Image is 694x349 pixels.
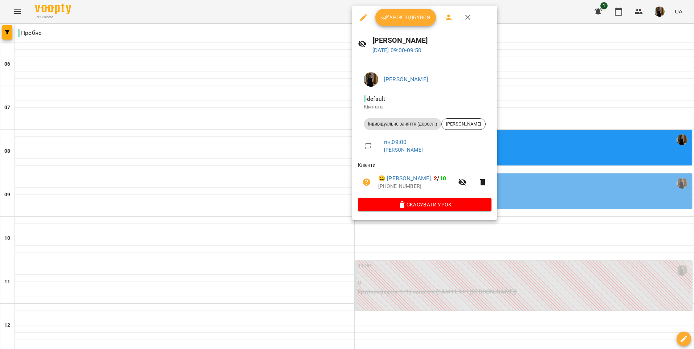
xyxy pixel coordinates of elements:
[384,139,407,145] a: пн , 09:00
[442,121,485,127] span: [PERSON_NAME]
[375,9,436,26] button: Урок відбувся
[441,118,486,130] div: [PERSON_NAME]
[364,72,378,87] img: 283d04c281e4d03bc9b10f0e1c453e6b.jpg
[384,76,428,83] a: [PERSON_NAME]
[364,121,441,127] span: Індивідуальне заняття (дорослі)
[434,175,437,182] span: 2
[372,47,422,54] a: [DATE] 09:00-09:50
[364,103,486,111] p: Кімната
[364,200,486,209] span: Скасувати Урок
[381,13,430,22] span: Урок відбувся
[434,175,446,182] b: /
[378,183,454,190] p: [PHONE_NUMBER]
[372,35,491,46] h6: [PERSON_NAME]
[440,175,446,182] span: 10
[364,95,387,102] span: - default
[358,161,491,198] ul: Клієнти
[378,174,431,183] a: 😀 [PERSON_NAME]
[358,173,375,191] button: Візит ще не сплачено. Додати оплату?
[358,198,491,211] button: Скасувати Урок
[384,147,423,153] a: [PERSON_NAME]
